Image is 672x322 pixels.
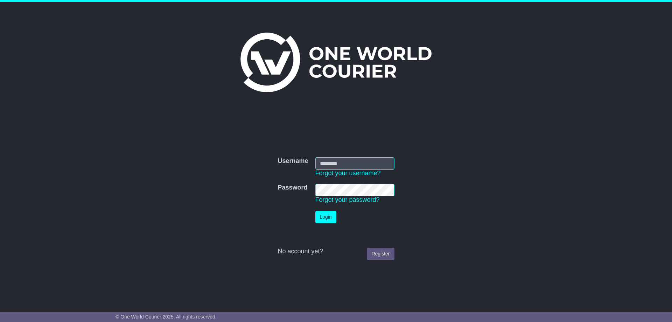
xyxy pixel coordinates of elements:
div: No account yet? [278,248,394,255]
label: Password [278,184,307,192]
label: Username [278,157,308,165]
a: Forgot your username? [315,170,381,177]
a: Register [367,248,394,260]
img: One World [240,33,432,92]
a: Forgot your password? [315,196,380,203]
button: Login [315,211,336,223]
span: © One World Courier 2025. All rights reserved. [115,314,217,320]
